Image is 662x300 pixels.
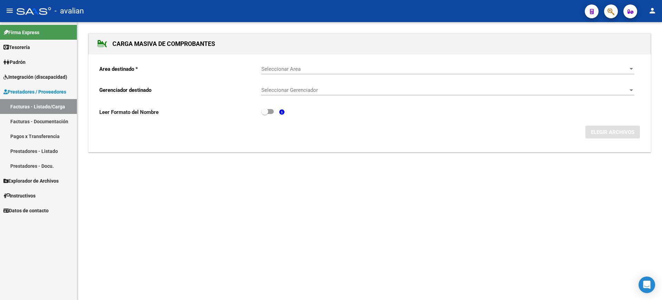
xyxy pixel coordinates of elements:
span: Explorador de Archivos [3,177,59,185]
span: - avalian [54,3,84,19]
mat-icon: menu [6,7,14,15]
span: ELEGIR ARCHIVOS [591,129,634,135]
p: Area destinado * [99,65,261,73]
span: Prestadores / Proveedores [3,88,66,96]
span: Instructivos [3,192,36,200]
p: Leer Formato del Nombre [99,108,261,116]
span: Seleccionar Area [261,66,628,72]
p: Gerenciador destinado [99,86,261,94]
span: Datos de contacto [3,207,49,214]
span: Tesorería [3,43,30,51]
button: ELEGIR ARCHIVOS [585,126,640,138]
mat-icon: person [648,7,656,15]
div: Open Intercom Messenger [639,277,655,293]
span: Seleccionar Gerenciador [261,87,628,93]
span: Integración (discapacidad) [3,73,67,81]
span: Padrón [3,58,26,66]
h1: CARGA MASIVA DE COMPROBANTES [97,38,215,49]
span: Firma Express [3,29,39,36]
